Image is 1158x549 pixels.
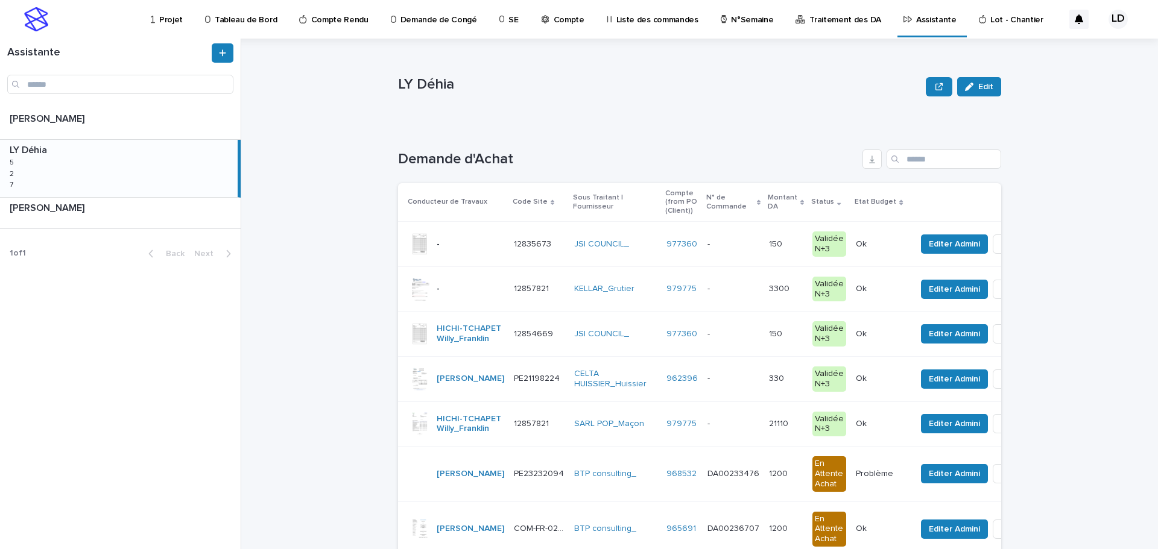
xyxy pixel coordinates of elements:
p: Code Site [513,195,548,209]
p: - [707,281,712,294]
p: Status [811,195,834,209]
button: Editer Admini [921,369,988,389]
span: Editer Admini [929,328,980,340]
div: LD [1109,10,1128,29]
span: Edit [978,83,993,91]
p: Ok [856,281,869,294]
p: Etat Budget [855,195,896,209]
p: - [707,237,712,249]
div: Validée N+3 [812,366,846,392]
p: - [437,284,440,294]
span: Editer Admini [929,373,980,385]
a: JSI COUNCIL_ [574,239,629,249]
p: 330 [769,371,786,384]
button: Back [139,248,189,259]
a: HICHI-TCHAPET Willy_Franklin [437,414,504,434]
span: Editer Admini [929,523,980,535]
p: LY Déhia [398,76,921,93]
p: N° de Commande [706,191,754,213]
a: BTP consulting_ [574,469,636,479]
button: En attente Achat [993,324,1082,344]
input: Search [7,75,233,94]
button: Edit [957,77,1001,96]
span: Editer Admini [929,238,980,250]
tr: -1283567312835673 JSI COUNCIL_ 977360 -- 150150 Validée N+3OkOk Editer AdminiEn attente Achat [398,222,1123,267]
p: 12854669 [514,327,555,339]
p: PE21198224 [514,371,562,384]
div: Validée N+3 [812,231,846,257]
p: [PERSON_NAME] [10,111,87,125]
p: Ok [856,416,869,429]
a: 962396 [666,374,698,384]
p: 3300 [769,281,792,294]
p: DA00236707 [707,521,762,534]
tr: [PERSON_NAME] PE21198224PE21198224 CELTA HUISSIER_Huissier 962396 -- 330330 Validée N+3OkOk Edite... [398,356,1123,401]
p: - [437,239,440,249]
p: 2 [10,168,16,178]
p: 150 [769,237,785,249]
p: Ok [856,521,869,534]
p: Montant DA [768,191,797,213]
button: Editer Admini [921,280,988,299]
a: JSI COUNCIL_ [574,329,629,339]
div: Validée N+3 [812,321,846,347]
button: Editer Admini [921,414,988,433]
p: 1200 [769,466,790,479]
a: 977360 [666,329,697,339]
p: [PERSON_NAME] [10,200,87,214]
p: 12857821 [514,416,551,429]
tr: -1285782112857821 KELLAR_Grutier 979775 -- 33003300 Validée N+3OkOk Editer AdminiEn attente Achat [398,266,1123,312]
p: Ok [856,237,869,249]
p: 5 [10,156,16,167]
p: Ok [856,371,869,384]
span: Back [159,249,185,258]
span: Next [194,249,221,258]
p: - [707,371,712,384]
tr: HICHI-TCHAPET Willy_Franklin 1285782112857821 SARL POP_Maçon 979775 -- 2111021110 Validée N+3OkOk... [398,401,1123,447]
p: - [707,327,712,339]
button: En attente Achat [993,234,1082,254]
a: 977360 [666,239,697,249]
a: CELTA HUISSIER_Huissier [574,369,657,389]
span: Editer Admini [929,418,980,430]
p: 12857821 [514,281,551,294]
p: Ok [856,327,869,339]
span: Editer Admini [929,283,980,295]
button: Editer Admini [921,234,988,254]
p: COM-FR-02-0013956 [514,521,567,534]
a: [PERSON_NAME] [437,469,504,479]
a: BTP consulting_ [574,524,636,534]
div: Validée N+3 [812,277,846,302]
button: En attente Achat [993,280,1082,299]
p: 21110 [769,416,791,429]
p: 1200 [769,521,790,534]
a: 968532 [666,469,697,479]
p: 12835673 [514,237,554,249]
p: Sous Traitant | Fournisseur [573,191,658,213]
div: En Attente Achat [812,456,846,491]
button: Editer Admini [921,519,988,539]
h1: Demande d'Achat [398,151,858,168]
input: Search [887,149,1001,169]
p: PE23232094 [514,466,566,479]
p: Compte (from PO (Client)) [665,187,699,218]
a: 979775 [666,284,697,294]
p: DA00233476 [707,466,762,479]
p: 7 [10,178,16,189]
button: Next [189,248,241,259]
tr: HICHI-TCHAPET Willy_Franklin 1285466912854669 JSI COUNCIL_ 977360 -- 150150 Validée N+3OkOk Edite... [398,312,1123,357]
button: En attente Achat [993,369,1082,389]
h1: Assistante [7,46,209,60]
button: En attente Achat [993,464,1082,483]
a: 979775 [666,419,697,429]
div: Validée N+3 [812,412,846,437]
button: En attente Achat [993,519,1082,539]
div: En Attente Achat [812,512,846,547]
a: HICHI-TCHAPET Willy_Franklin [437,324,504,344]
p: 150 [769,327,785,339]
a: KELLAR_Grutier [574,284,634,294]
a: 965691 [666,524,696,534]
a: [PERSON_NAME] [437,374,504,384]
